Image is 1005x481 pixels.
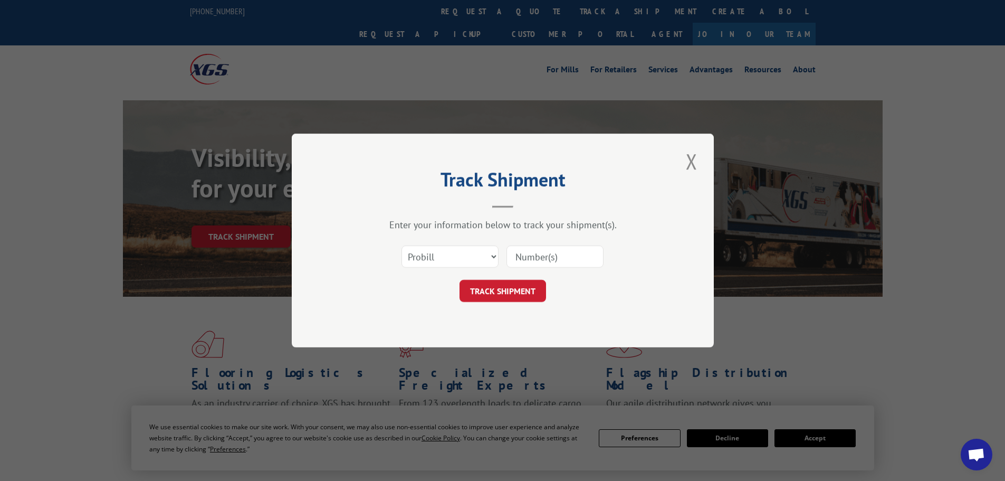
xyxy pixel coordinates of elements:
button: Close modal [683,147,701,176]
input: Number(s) [506,246,604,268]
h2: Track Shipment [344,172,661,192]
button: TRACK SHIPMENT [460,280,546,302]
div: Enter your information below to track your shipment(s). [344,219,661,231]
a: Open chat [961,439,992,470]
